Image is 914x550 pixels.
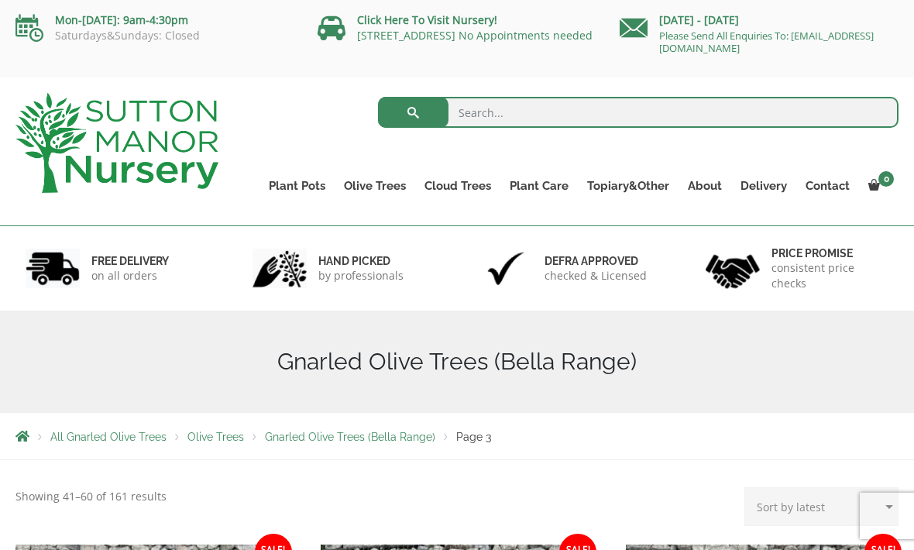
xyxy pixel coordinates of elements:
[91,268,169,284] p: on all orders
[335,175,415,197] a: Olive Trees
[659,29,874,55] a: Please Send All Enquiries To: [EMAIL_ADDRESS][DOMAIN_NAME]
[479,249,533,288] img: 3.jpg
[15,93,218,193] img: logo
[50,431,167,443] a: All Gnarled Olive Trees
[415,175,500,197] a: Cloud Trees
[456,431,491,443] span: Page 3
[878,171,894,187] span: 0
[15,348,899,376] h1: Gnarled Olive Trees (Bella Range)
[15,430,899,442] nav: Breadcrumbs
[357,12,497,27] a: Click Here To Visit Nursery!
[545,254,647,268] h6: Defra approved
[706,245,760,292] img: 4.jpg
[578,175,679,197] a: Topiary&Other
[796,175,859,197] a: Contact
[259,175,335,197] a: Plant Pots
[15,487,167,506] p: Showing 41–60 of 161 results
[318,268,404,284] p: by professionals
[731,175,796,197] a: Delivery
[744,487,899,526] select: Shop order
[771,246,889,260] h6: Price promise
[771,260,889,291] p: consistent price checks
[500,175,578,197] a: Plant Care
[187,431,244,443] a: Olive Trees
[15,11,294,29] p: Mon-[DATE]: 9am-4:30pm
[679,175,731,197] a: About
[357,28,593,43] a: [STREET_ADDRESS] No Appointments needed
[265,431,435,443] a: Gnarled Olive Trees (Bella Range)
[318,254,404,268] h6: hand picked
[378,97,899,128] input: Search...
[26,249,80,288] img: 1.jpg
[253,249,307,288] img: 2.jpg
[620,11,899,29] p: [DATE] - [DATE]
[91,254,169,268] h6: FREE DELIVERY
[859,175,899,197] a: 0
[15,29,294,42] p: Saturdays&Sundays: Closed
[545,268,647,284] p: checked & Licensed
